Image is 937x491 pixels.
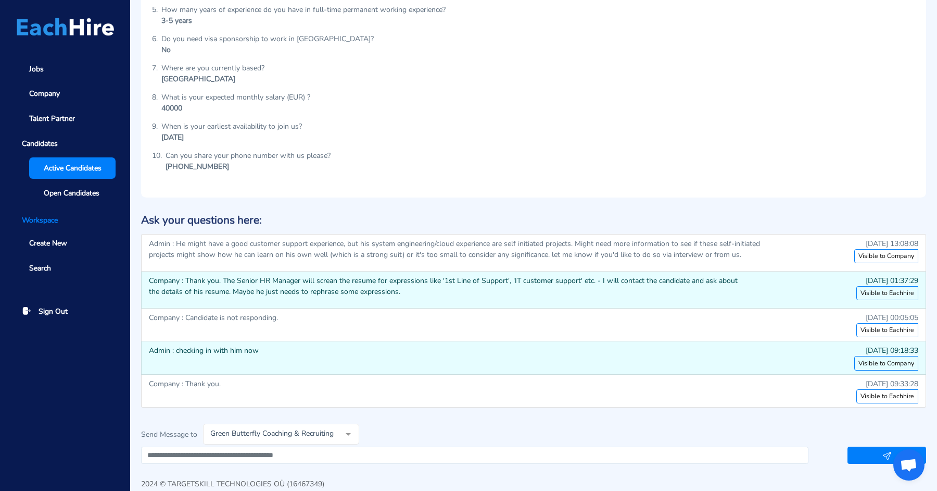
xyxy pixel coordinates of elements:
a: Talent Partner [15,108,116,129]
span: [DATE] 01:37:29 [866,275,918,286]
div: What is your expected monthly salary (EUR) ? [161,92,310,103]
button: Visible to Eachhire [856,389,918,403]
span: Active Candidates [44,163,102,174]
h4: Ask your questions here: [141,214,926,227]
p: Company : Thank you. [149,378,228,396]
span: Jobs [29,64,44,75]
span: Open Candidates [44,188,99,199]
div: Can you share your phone number with us please? [166,150,331,161]
span: Talent Partner [29,113,75,124]
a: Create New [15,233,116,254]
div: When is your earliest availability to join us? [161,121,302,132]
span: Sign Out [39,306,68,317]
div: No [161,44,374,55]
span: Send Message to [141,429,197,440]
span: Company [29,88,60,99]
div: Where are you currently based? [161,63,264,73]
p: Company : Candidate is not responding. [149,312,285,330]
button: Visible to Eachhire [856,323,918,337]
img: Logo [17,18,114,36]
li: Workspace [15,215,116,226]
button: Visible to Company [854,356,918,370]
a: Open Candidates [29,182,116,204]
div: 40000 [161,103,310,114]
a: Open chat [893,449,925,481]
div: [DATE] [161,132,302,143]
button: Visible to Company [854,249,918,263]
div: Do you need visa sponsorship to work in [GEOGRAPHIC_DATA]? [161,33,374,44]
div: How many years of experience do you have in full-time permanent working experience? [161,4,446,15]
span: Create New [29,238,67,249]
p: 2024 © TARGETSKILL TECHNOLOGIES OÜ (16467349) [141,478,364,489]
div: [PHONE_NUMBER] [166,161,331,172]
span: [DATE] 09:18:33 [866,345,918,356]
a: Jobs [15,58,116,80]
p: Admin : He might have a good customer support experience, but his system engineering/cloud experi... [149,238,794,260]
div: 3-5 years [161,15,446,26]
span: Search [29,263,51,274]
a: Search [15,257,116,279]
span: Candidates [15,133,116,154]
div: [GEOGRAPHIC_DATA] [161,73,264,84]
a: Company [15,83,116,105]
span: [DATE] 13:08:08 [866,238,918,249]
button: Visible to Eachhire [856,286,918,300]
div: ​​ [141,447,926,464]
span: Green Butterfly Coaching & Recruiting [208,428,338,439]
p: Company : Thank you. The Senior HR Manager will screan the resume for expressions like '1st Line ... [149,275,752,297]
a: Active Candidates [29,157,116,179]
span: [DATE] 00:05:05 [866,312,918,323]
p: Admin : checking in with him now [149,345,266,363]
span: [DATE] 09:33:28 [866,378,918,389]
